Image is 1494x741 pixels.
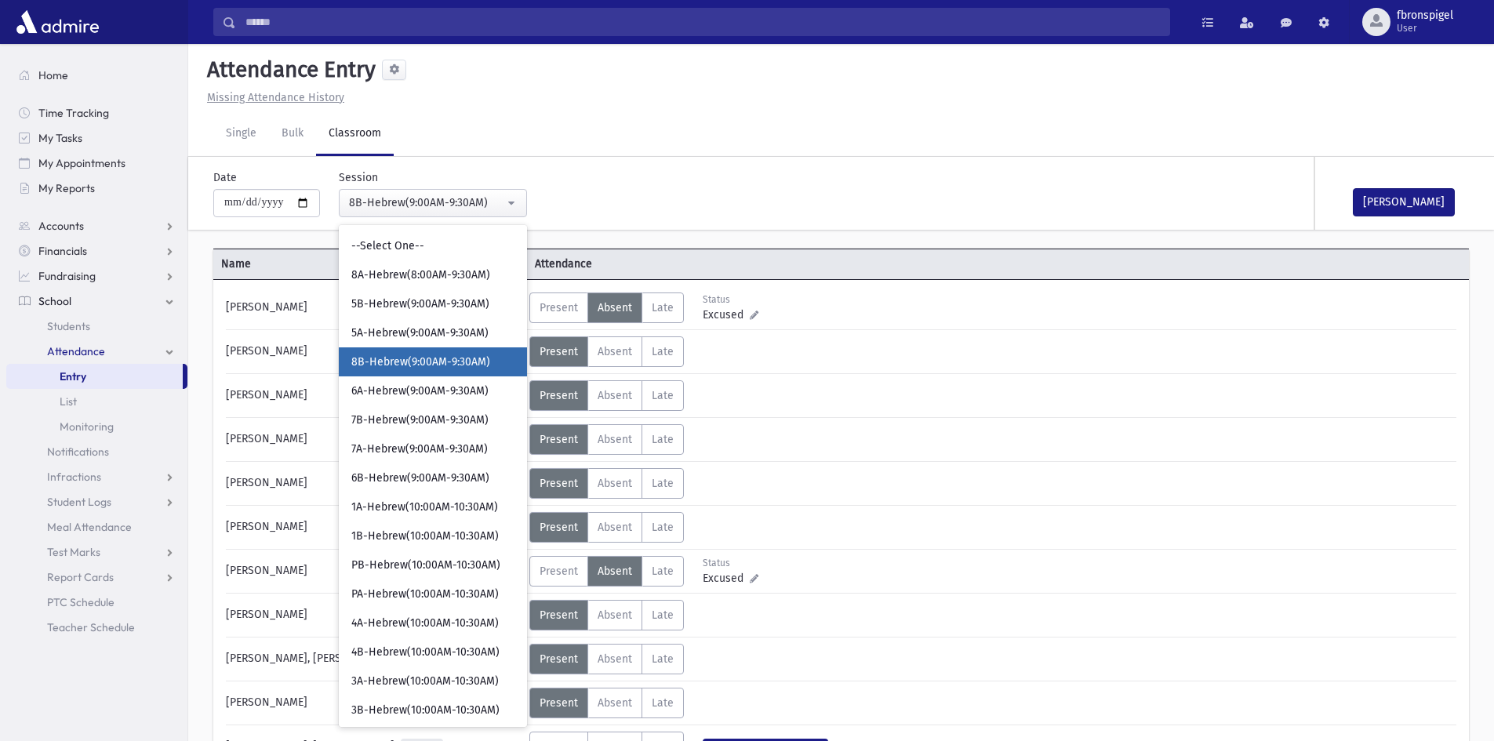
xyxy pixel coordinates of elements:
span: Present [540,345,578,358]
div: [PERSON_NAME] [218,688,529,718]
span: Report Cards [47,570,114,584]
span: Present [540,652,578,666]
span: Present [540,301,578,314]
span: 1B-Hebrew(10:00AM-10:30AM) [351,529,499,544]
span: Infractions [47,470,101,484]
a: Attendance [6,339,187,364]
span: 6B-Hebrew(9:00AM-9:30AM) [351,470,489,486]
span: Late [652,389,674,402]
a: Classroom [316,112,394,156]
span: 3B-Hebrew(10:00AM-10:30AM) [351,703,500,718]
a: My Tasks [6,125,187,151]
div: AttTypes [529,556,684,587]
span: Fundraising [38,269,96,283]
a: Financials [6,238,187,263]
span: 4B-Hebrew(10:00AM-10:30AM) [351,645,500,660]
a: Single [213,112,269,156]
div: [PERSON_NAME] [218,336,529,367]
span: Absent [598,301,632,314]
a: Students [6,314,187,339]
span: Late [652,608,674,622]
span: My Appointments [38,156,125,170]
span: 1A-Hebrew(10:00AM-10:30AM) [351,499,498,515]
span: List [60,394,77,409]
a: Test Marks [6,539,187,565]
span: Attendance [47,344,105,358]
a: List [6,389,187,414]
span: Student Logs [47,495,111,509]
span: --Select One-- [351,238,424,254]
span: My Reports [38,181,95,195]
span: 8A-Hebrew(8:00AM-9:30AM) [351,267,490,283]
span: Late [652,521,674,534]
a: Meal Attendance [6,514,187,539]
span: Present [540,389,578,402]
div: [PERSON_NAME] [218,292,529,323]
span: Absent [598,696,632,710]
a: Student Logs [6,489,187,514]
span: Late [652,433,674,446]
div: AttTypes [529,336,684,367]
span: User [1397,22,1453,35]
span: Late [652,696,674,710]
div: [PERSON_NAME] [218,600,529,630]
span: Late [652,345,674,358]
a: Missing Attendance History [201,91,344,104]
div: Status [703,292,772,307]
span: Late [652,565,674,578]
div: [PERSON_NAME] [218,512,529,543]
span: Accounts [38,219,84,233]
div: [PERSON_NAME] [218,556,529,587]
a: Accounts [6,213,187,238]
span: Absent [598,345,632,358]
div: [PERSON_NAME] [218,468,529,499]
span: Present [540,477,578,490]
span: Teacher Schedule [47,620,135,634]
span: Absent [598,521,632,534]
div: Status [703,556,772,570]
span: Time Tracking [38,106,109,120]
span: Late [652,477,674,490]
div: 8B-Hebrew(9:00AM-9:30AM) [349,194,504,211]
img: AdmirePro [13,6,103,38]
span: Late [652,652,674,666]
span: 5B-Hebrew(9:00AM-9:30AM) [351,296,489,312]
span: Present [540,565,578,578]
span: 5A-Hebrew(9:00AM-9:30AM) [351,325,489,341]
a: Teacher Schedule [6,615,187,640]
span: Home [38,68,68,82]
span: Present [540,433,578,446]
span: PA-Hebrew(10:00AM-10:30AM) [351,587,499,602]
a: School [6,289,187,314]
a: Infractions [6,464,187,489]
span: Absent [598,477,632,490]
div: AttTypes [529,380,684,411]
span: 7A-Hebrew(9:00AM-9:30AM) [351,441,488,457]
span: Meal Attendance [47,520,132,534]
div: [PERSON_NAME] [218,424,529,455]
span: Present [540,521,578,534]
a: Time Tracking [6,100,187,125]
div: AttTypes [529,644,684,674]
a: PTC Schedule [6,590,187,615]
div: [PERSON_NAME], [PERSON_NAME] [218,644,529,674]
button: [PERSON_NAME] [1353,188,1455,216]
span: Present [540,696,578,710]
span: Financials [38,244,87,258]
div: AttTypes [529,468,684,499]
span: 4A-Hebrew(10:00AM-10:30AM) [351,616,499,631]
span: PTC Schedule [47,595,115,609]
span: PB-Hebrew(10:00AM-10:30AM) [351,558,500,573]
span: Notifications [47,445,109,459]
a: My Reports [6,176,187,201]
span: Excused [703,307,750,323]
label: Session [339,169,378,186]
button: 8B-Hebrew(9:00AM-9:30AM) [339,189,527,217]
label: Date [213,169,237,186]
a: My Appointments [6,151,187,176]
span: Late [652,301,674,314]
span: 8B-Hebrew(9:00AM-9:30AM) [351,354,490,370]
div: AttTypes [529,292,684,323]
div: [PERSON_NAME] [218,380,529,411]
div: AttTypes [529,512,684,543]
